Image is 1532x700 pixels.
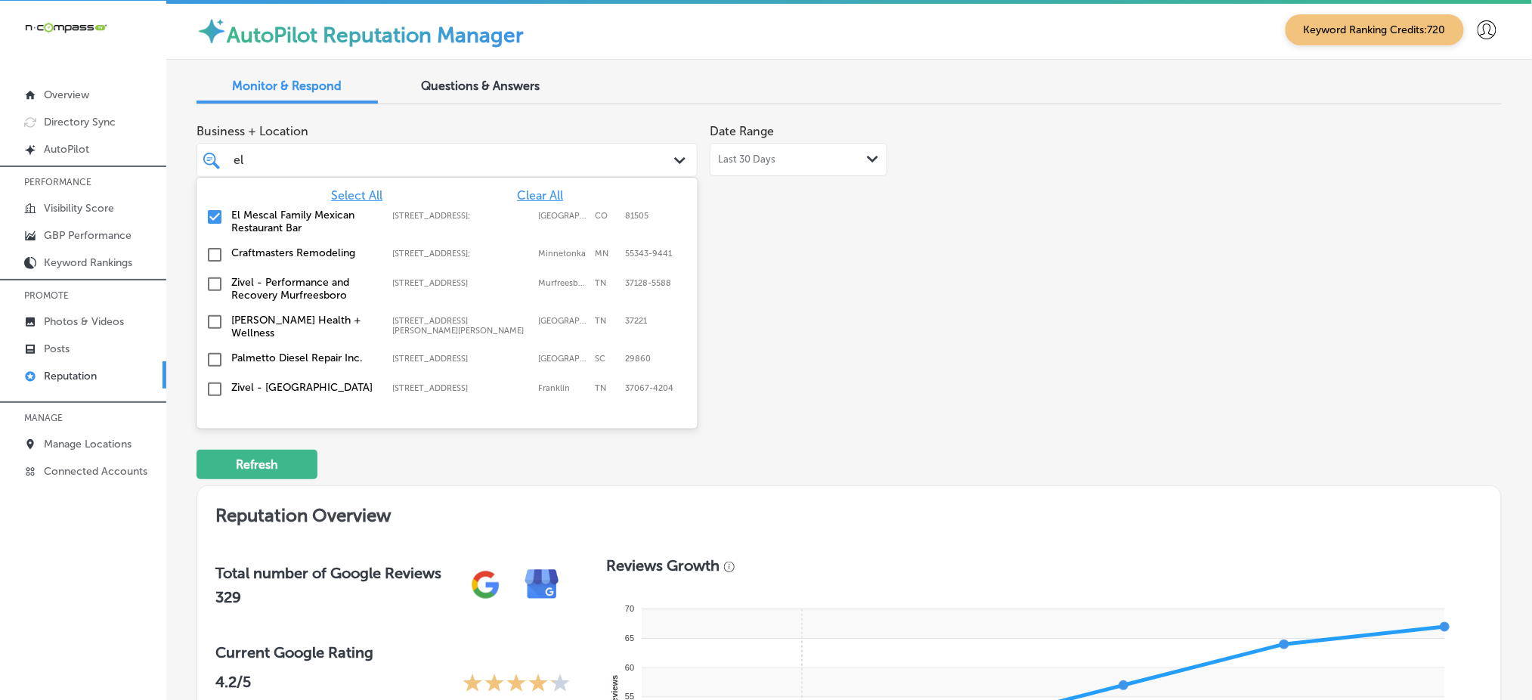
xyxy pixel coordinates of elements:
h2: Reputation Overview [197,486,1501,538]
p: Photos & Videos [44,315,124,328]
label: Zivel - Franklin Cool Springs [231,381,377,394]
label: North Augusta [538,354,587,364]
label: Franklin [538,383,587,393]
label: 29860 [625,354,651,364]
img: e7ababfa220611ac49bdb491a11684a6.png [514,556,571,613]
label: TN [595,316,617,336]
label: Grand Junction [538,211,587,221]
p: Connected Accounts [44,465,147,478]
label: Palmetto Diesel Repair Inc. [231,352,377,364]
label: Date Range [710,124,774,138]
label: TN [595,278,617,288]
h3: Reviews Growth [607,556,720,575]
label: 37221 [625,316,647,336]
p: Reputation [44,370,97,383]
label: Kestner Health + Wellness [231,314,377,339]
label: SC [595,354,617,364]
label: 12800 Whitewater Dr Suite 100; [392,249,531,259]
label: 37067-4204 [625,383,673,393]
button: Refresh [197,450,317,479]
tspan: 60 [624,663,633,672]
p: Overview [44,88,89,101]
label: Zivel - Performance and Recovery Murfreesboro [231,276,377,302]
span: Questions & Answers [422,79,540,93]
p: Directory Sync [44,116,116,129]
span: Clear All [517,188,563,203]
label: Minnetonka [538,249,587,259]
p: 4.2 /5 [215,673,251,696]
label: 2210 Hwy 6 And 50; [392,211,531,221]
label: 1228 Edgefield Rd [392,354,531,364]
p: Keyword Rankings [44,256,132,269]
label: 790 Jordan Rd, Suite 107 [392,383,531,393]
label: Craftmasters Remodeling [231,246,377,259]
span: Keyword Ranking Credits: 720 [1286,14,1464,45]
p: GBP Performance [44,229,132,242]
tspan: 65 [624,633,633,643]
h3: Current Google Rating [215,643,571,661]
p: Manage Locations [44,438,132,451]
p: Visibility Score [44,202,114,215]
label: 81505 [625,211,648,221]
span: Select All [331,188,382,203]
label: CO [595,211,617,221]
label: Nashville [538,316,587,336]
div: 4.2 Stars [463,673,571,696]
img: 660ab0bf-5cc7-4cb8-ba1c-48b5ae0f18e60NCTV_CLogo_TV_Black_-500x88.png [24,20,107,35]
span: Last 30 Days [718,153,775,166]
h3: Total number of Google Reviews [215,564,441,582]
label: TN [595,383,617,393]
label: 37128-5588 [625,278,671,288]
span: Business + Location [197,124,698,138]
tspan: 70 [624,605,633,614]
label: 7097 Old Harding Pike [392,316,531,336]
label: 55343-9441 [625,249,672,259]
img: autopilot-icon [197,16,227,46]
label: AutoPilot Reputation Manager [227,23,524,48]
span: Monitor & Respond [233,79,342,93]
h2: 329 [215,588,441,606]
img: gPZS+5FD6qPJAAAAABJRU5ErkJggg== [457,556,514,613]
p: Posts [44,342,70,355]
p: AutoPilot [44,143,89,156]
label: 1144 Fortress Blvd Suite E [392,278,531,288]
label: Murfreesboro [538,278,587,288]
label: El Mescal Family Mexican Restaurant Bar [231,209,377,234]
label: MN [595,249,617,259]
